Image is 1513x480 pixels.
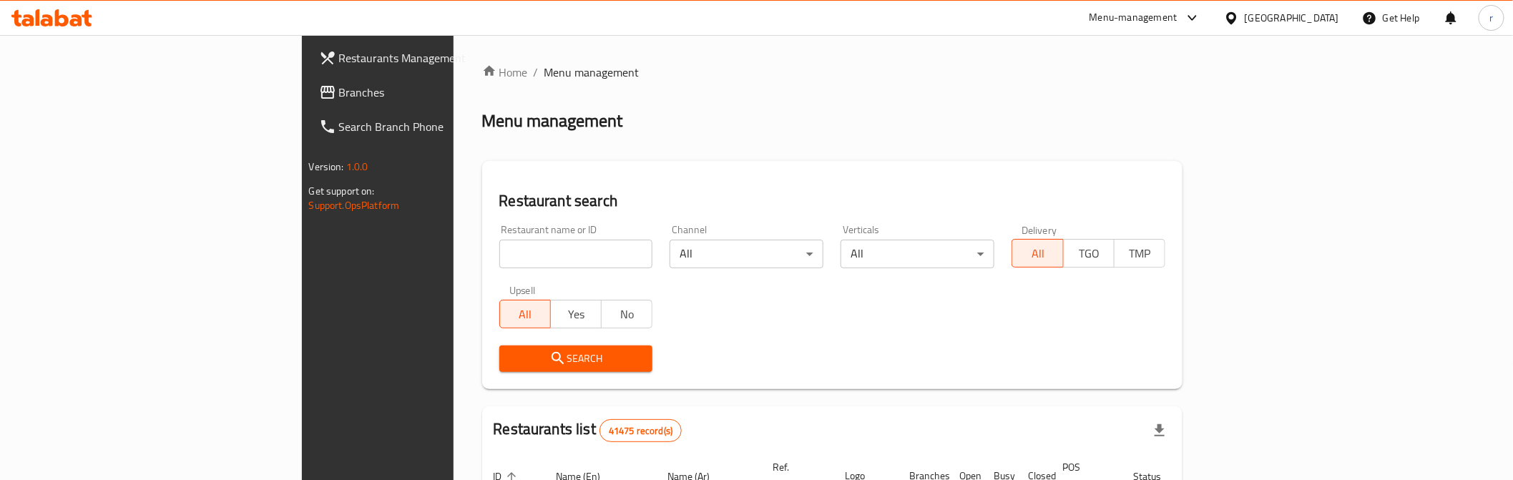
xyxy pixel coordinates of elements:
[544,64,640,81] span: Menu management
[309,157,344,176] span: Version:
[1489,10,1493,26] span: r
[1142,413,1177,448] div: Export file
[1069,243,1109,264] span: TGO
[557,304,596,325] span: Yes
[601,300,652,328] button: No
[482,109,623,132] h2: Menu management
[339,118,543,135] span: Search Branch Phone
[841,240,994,268] div: All
[499,346,653,372] button: Search
[308,109,554,144] a: Search Branch Phone
[499,300,551,328] button: All
[339,84,543,101] span: Branches
[600,424,681,438] span: 41475 record(s)
[308,75,554,109] a: Branches
[499,240,653,268] input: Search for restaurant name or ID..
[607,304,647,325] span: No
[670,240,823,268] div: All
[1012,239,1063,268] button: All
[346,157,368,176] span: 1.0.0
[509,285,536,295] label: Upsell
[494,418,682,442] h2: Restaurants list
[482,64,1183,81] nav: breadcrumb
[339,49,543,67] span: Restaurants Management
[309,182,375,200] span: Get support on:
[550,300,602,328] button: Yes
[499,190,1166,212] h2: Restaurant search
[308,41,554,75] a: Restaurants Management
[1114,239,1165,268] button: TMP
[1120,243,1160,264] span: TMP
[1022,225,1057,235] label: Delivery
[511,350,642,368] span: Search
[309,196,400,215] a: Support.OpsPlatform
[599,419,682,442] div: Total records count
[1090,9,1177,26] div: Menu-management
[506,304,545,325] span: All
[1245,10,1339,26] div: [GEOGRAPHIC_DATA]
[1018,243,1057,264] span: All
[1063,239,1115,268] button: TGO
